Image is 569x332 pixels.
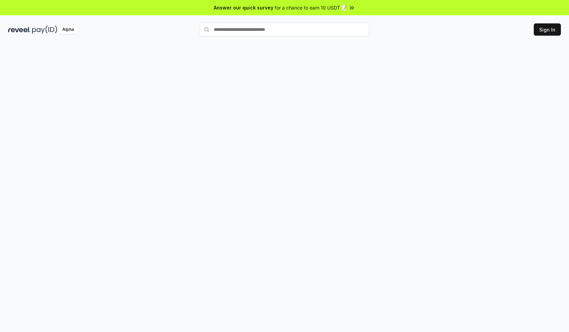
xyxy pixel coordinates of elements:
[214,4,273,11] span: Answer our quick survey
[32,25,57,34] img: pay_id
[59,25,78,34] div: Alpha
[8,25,31,34] img: reveel_dark
[534,23,561,36] button: Sign In
[275,4,347,11] span: for a chance to earn 10 USDT 📝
